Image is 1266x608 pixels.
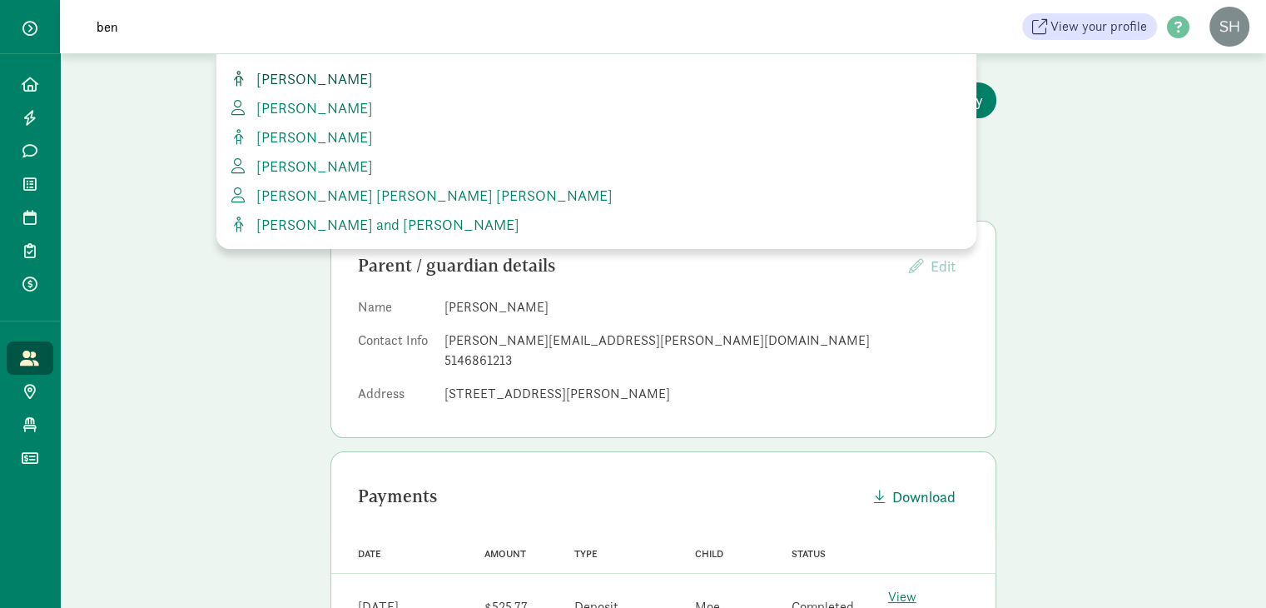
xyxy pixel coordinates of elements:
[250,157,373,176] span: [PERSON_NAME]
[358,548,381,560] span: Date
[792,548,826,560] span: Status
[358,384,431,411] dt: Address
[358,331,431,377] dt: Contact Info
[1050,17,1147,37] span: View your profile
[250,69,373,88] span: [PERSON_NAME]
[444,297,969,317] dd: [PERSON_NAME]
[444,331,969,351] div: [PERSON_NAME][EMAIL_ADDRESS][PERSON_NAME][DOMAIN_NAME]
[1183,528,1266,608] iframe: Chat Widget
[230,67,963,90] a: [PERSON_NAME]
[250,98,373,117] span: [PERSON_NAME]
[358,252,896,279] div: Parent / guardian details
[931,257,956,276] span: Edit
[358,483,861,510] div: Payments
[1022,13,1157,40] a: View your profile
[484,548,526,560] span: Amount
[896,248,969,284] button: Edit
[444,384,969,404] dd: [STREET_ADDRESS][PERSON_NAME]
[230,213,963,236] a: [PERSON_NAME] and [PERSON_NAME]
[87,10,554,43] input: Search for a family, child or location
[250,127,373,147] span: [PERSON_NAME]
[250,186,613,205] span: [PERSON_NAME] [PERSON_NAME] [PERSON_NAME]
[861,479,969,515] button: Download
[444,351,969,371] div: 5146861213
[230,155,963,177] a: [PERSON_NAME]
[358,297,431,324] dt: Name
[230,126,963,148] a: [PERSON_NAME]
[574,548,598,560] span: Type
[230,184,963,207] a: [PERSON_NAME] [PERSON_NAME] [PERSON_NAME]
[695,548,723,560] span: Child
[892,486,956,508] span: Download
[250,215,519,234] span: [PERSON_NAME] and [PERSON_NAME]
[230,97,963,119] a: [PERSON_NAME]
